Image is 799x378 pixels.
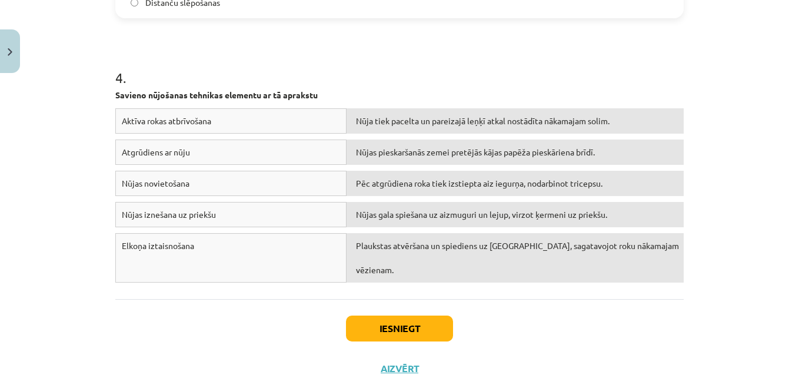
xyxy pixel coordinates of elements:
[346,316,453,341] button: Iesniegt
[377,363,422,374] button: Aizvērt
[122,209,216,220] span: Nūjas iznešana uz priekšu
[356,115,610,126] span: Nūja tiek pacelta un pareizajā leņķī atkal nostādīta nākamajam solim.
[122,147,190,157] span: Atgrūdiens ar nūju
[122,178,189,188] span: Nūjas novietošana
[356,240,679,275] span: Plaukstas atvēršana un spiediens uz [GEOGRAPHIC_DATA], sagatavojot roku nākamajam vēzienam.
[115,89,318,100] strong: Savieno nūjošanas tehnikas elementu ar tā aprakstu
[115,49,684,85] h1: 4 .
[356,209,607,220] span: Nūjas gala spiešana uz aizmuguri un lejup, virzot ķermeni uz priekšu.
[356,147,595,157] span: Nūjas pieskaršanās zemei pretējās kājas papēža pieskāriena brīdī.
[8,48,12,56] img: icon-close-lesson-0947bae3869378f0d4975bcd49f059093ad1ed9edebbc8119c70593378902aed.svg
[356,178,602,188] span: Pēc atgrūdiena roka tiek izstiepta aiz iegurņa, nodarbinot tricepsu.
[122,240,194,251] span: Elkoņa iztaisnošana
[122,115,211,126] span: Aktīva rokas atbrīvošana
